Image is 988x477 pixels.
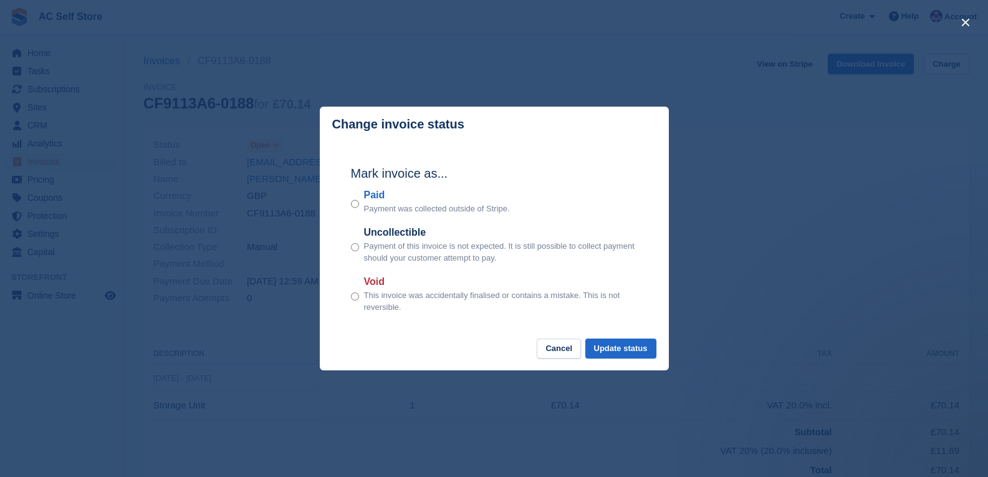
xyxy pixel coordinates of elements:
label: Paid [364,188,510,203]
p: Payment of this invoice is not expected. It is still possible to collect payment should your cust... [364,240,638,264]
h2: Mark invoice as... [351,164,638,183]
button: close [956,12,976,32]
button: Update status [585,339,656,359]
p: This invoice was accidentally finalised or contains a mistake. This is not reversible. [364,289,638,314]
label: Uncollectible [364,225,638,240]
button: Cancel [537,339,581,359]
p: Change invoice status [332,117,464,132]
p: Payment was collected outside of Stripe. [364,203,510,215]
label: Void [364,274,638,289]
